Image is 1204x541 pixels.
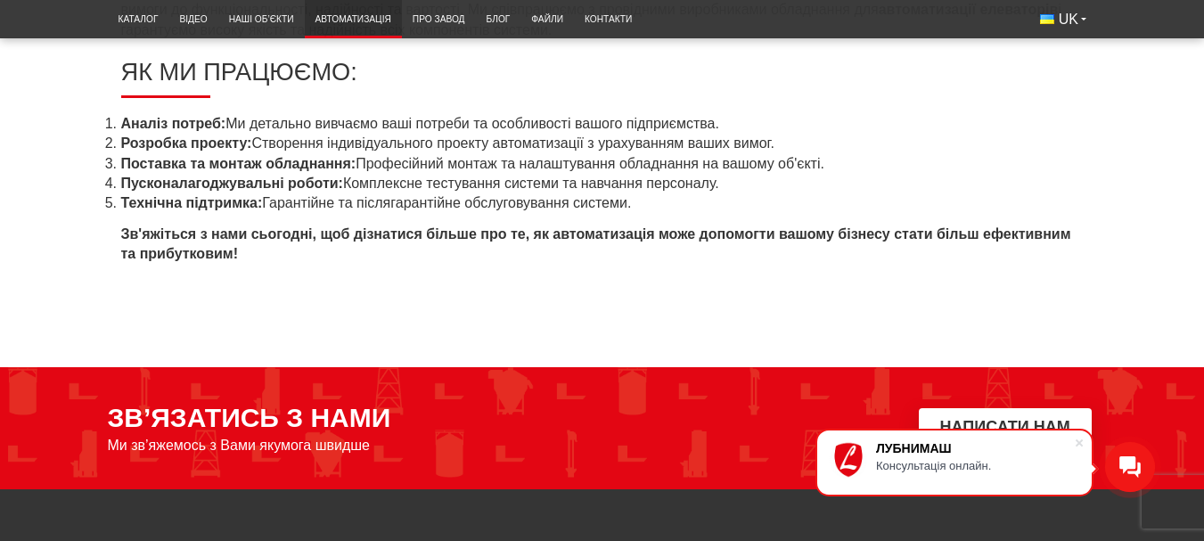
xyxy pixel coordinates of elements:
span: ЗВ’ЯЗАТИСЬ З НАМИ [108,403,391,433]
a: Відео [168,4,217,34]
a: Контакти [574,4,643,34]
li: Створення індивідуального проекту автоматизації з урахуванням ваших вимог. [121,134,1084,153]
li: Комплексне тестування системи та навчання персоналу. [121,174,1084,193]
a: Наші об’єкти [218,4,305,34]
a: Про завод [402,4,476,34]
strong: Пусконалагоджувальні роботи: [121,176,343,191]
img: Українська [1040,14,1054,24]
strong: Технічна підтримка: [121,195,263,210]
div: Консультація онлайн. [876,459,1074,472]
strong: Зв'яжіться з нами сьогодні, щоб дізнатися більше про те, як автоматизація може допомогти вашому б... [121,226,1071,261]
span: Ми зв’яжемось з Вами якумога швидше [108,438,371,454]
span: UK [1059,10,1078,29]
strong: Аналіз потреб: [121,116,226,131]
div: ЛУБНИМАШ [876,441,1074,455]
a: Автоматизація [305,4,402,34]
a: Блог [476,4,521,34]
li: Гарантійне та післягарантійне обслуговування системи. [121,193,1084,213]
strong: Поставка та монтаж обладнання: [121,156,356,171]
strong: Розробка проекту: [121,135,252,151]
a: Каталог [108,4,169,34]
li: Професійний монтаж та налаштування обладнання на вашому об'єкті. [121,154,1084,174]
button: UK [1029,4,1097,35]
h2: Як ми працюємо: [121,58,1084,98]
button: Написати нам [919,408,1092,448]
a: Файли [520,4,574,34]
li: Ми детально вивчаємо ваші потреби та особливості вашого підприємства. [121,114,1084,134]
